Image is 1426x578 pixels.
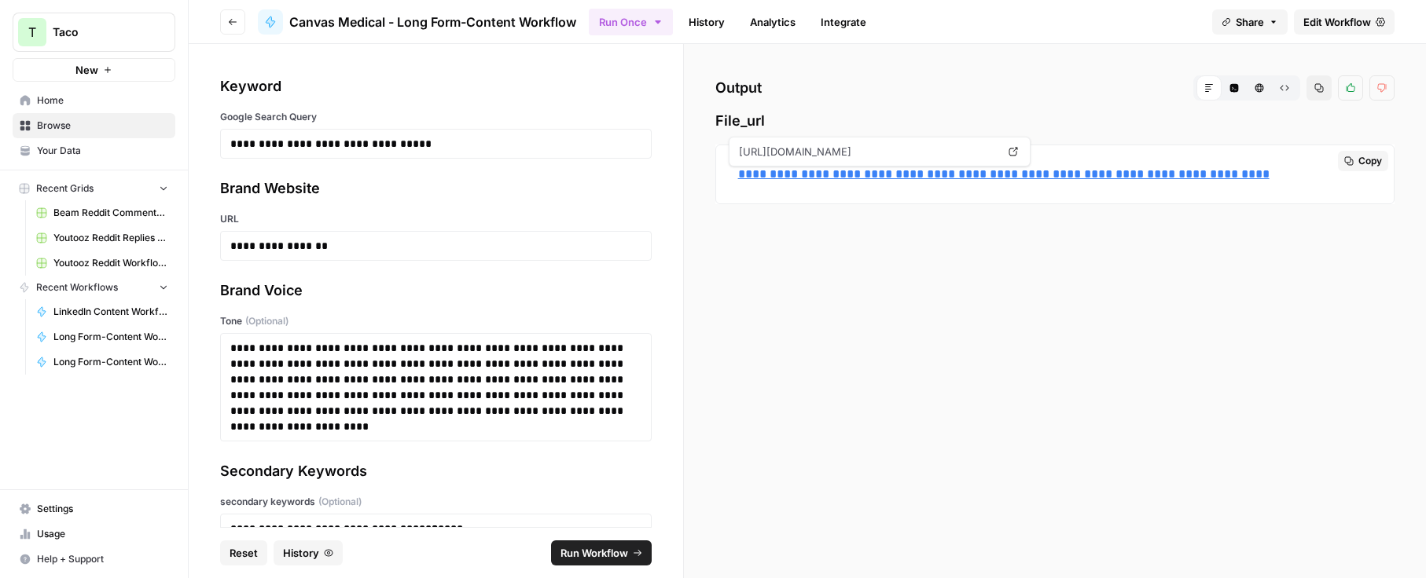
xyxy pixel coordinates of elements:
a: LinkedIn Content Workflow [29,299,175,324]
span: Browse [37,119,168,133]
a: Usage [13,521,175,547]
a: Youtooz Reddit Workflow Grid [29,251,175,276]
h2: Output [715,75,1395,101]
button: Recent Grids [13,177,175,200]
a: History [679,9,734,35]
button: Help + Support [13,547,175,572]
a: Canvas Medical - Long Form-Content Workflow [258,9,576,35]
span: Recent Grids [36,181,94,196]
a: Beam Reddit Comments Workflow Grid [29,200,175,225]
span: Youtooz Reddit Workflow Grid [53,256,168,270]
span: [URL][DOMAIN_NAME] [736,137,1000,166]
a: Integrate [811,9,876,35]
button: Reset [220,540,267,565]
div: Brand Voice [220,280,652,302]
span: Run Workflow [560,545,628,561]
button: Workspace: Taco [13,13,175,52]
span: Beam Reddit Comments Workflow Grid [53,206,168,220]
span: Recent Workflows [36,280,118,294]
span: Your Data [37,144,168,158]
span: Home [37,93,168,108]
span: Canvas Medical - Long Form-Content Workflow [289,13,576,31]
a: Analytics [741,9,805,35]
button: Run Once [589,9,673,35]
label: URL [220,212,652,226]
label: Google Search Query [220,110,652,124]
span: Taco [53,24,148,40]
span: Long Form-Content Workflow - All Clients (New) [53,355,168,369]
button: Recent Workflows [13,276,175,299]
button: Copy [1338,151,1388,171]
a: Your Data [13,138,175,163]
button: New [13,58,175,82]
a: Browse [13,113,175,138]
label: Tone [220,314,652,328]
span: Share [1236,14,1264,30]
span: T [28,23,36,42]
span: Usage [37,527,168,541]
button: Share [1212,9,1288,35]
span: New [75,62,98,78]
button: History [274,540,343,565]
span: File_url [715,110,1395,132]
div: Keyword [220,75,652,97]
a: Youtooz Reddit Replies Workflow Grid [29,225,175,251]
label: secondary keywords [220,495,652,509]
a: Home [13,88,175,113]
span: (Optional) [245,314,289,328]
span: (Optional) [318,495,362,509]
span: Help + Support [37,552,168,566]
button: Run Workflow [551,540,652,565]
a: Long Form-Content Workflow - All Clients (New) [29,349,175,375]
a: Settings [13,496,175,521]
a: Edit Workflow [1294,9,1395,35]
span: Reset [230,545,258,561]
span: Edit Workflow [1303,14,1371,30]
span: LinkedIn Content Workflow [53,305,168,319]
a: Long Form-Content Workflow - AI Clients (New) [29,324,175,349]
span: Copy [1358,154,1382,168]
span: Youtooz Reddit Replies Workflow Grid [53,231,168,245]
span: Settings [37,502,168,516]
div: Secondary Keywords [220,460,652,482]
span: History [283,545,319,561]
div: Brand Website [220,177,652,199]
span: Long Form-Content Workflow - AI Clients (New) [53,330,168,344]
